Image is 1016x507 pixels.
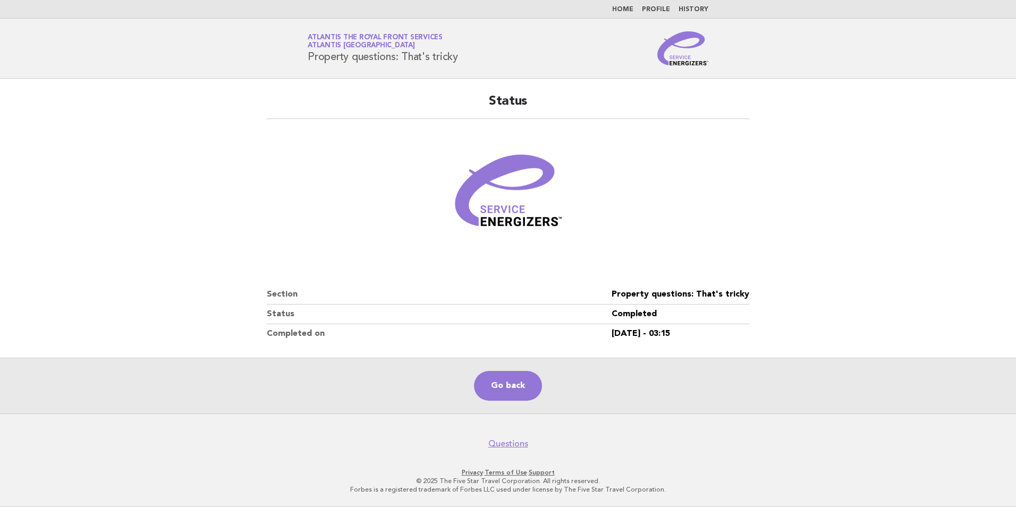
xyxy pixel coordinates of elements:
dd: Completed [612,305,749,324]
a: Atlantis The Royal Front ServicesAtlantis [GEOGRAPHIC_DATA] [308,34,443,49]
a: Privacy [462,469,483,476]
p: © 2025 The Five Star Travel Corporation. All rights reserved. [183,477,833,485]
dd: [DATE] - 03:15 [612,324,749,343]
a: Terms of Use [485,469,527,476]
a: History [679,6,708,13]
a: Go back [474,371,542,401]
img: Service Energizers [657,31,708,65]
p: Forbes is a registered trademark of Forbes LLC used under license by The Five Star Travel Corpora... [183,485,833,494]
h2: Status [267,93,749,119]
a: Questions [488,438,528,449]
span: Atlantis [GEOGRAPHIC_DATA] [308,43,415,49]
dt: Completed on [267,324,612,343]
dt: Status [267,305,612,324]
a: Profile [642,6,670,13]
p: · · [183,468,833,477]
h1: Property questions: That's tricky [308,35,458,62]
dd: Property questions: That's tricky [612,285,749,305]
a: Support [529,469,555,476]
img: Verified [444,132,572,259]
a: Home [612,6,633,13]
dt: Section [267,285,612,305]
